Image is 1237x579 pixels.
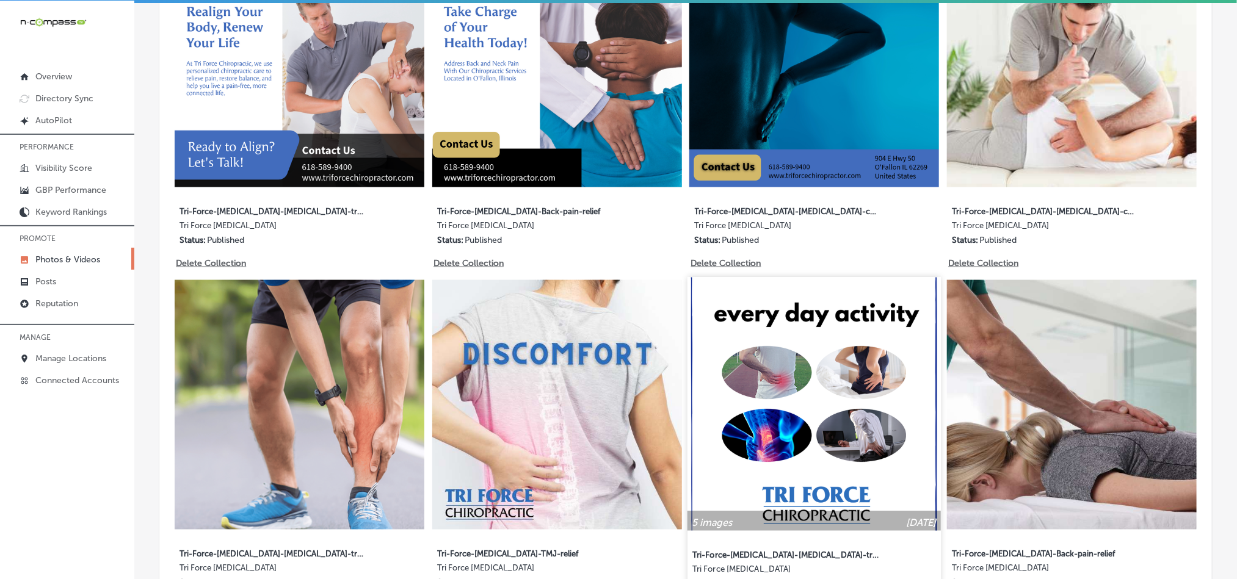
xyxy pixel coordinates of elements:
p: Delete Collection [691,258,760,268]
p: Photos & Videos [35,254,100,265]
label: Tri Force [MEDICAL_DATA] [437,564,623,578]
img: Collection thumbnail [432,280,682,530]
p: Manage Locations [35,353,106,364]
label: Tri-Force-[MEDICAL_DATA]-Back-pain-relief [952,542,1137,564]
label: Tri Force [MEDICAL_DATA] [952,564,1137,578]
p: Reputation [35,298,78,309]
label: Tri Force [MEDICAL_DATA] [180,564,365,578]
p: Visibility Score [35,163,92,173]
p: Delete Collection [176,258,245,268]
label: Tri-Force-[MEDICAL_DATA]-[MEDICAL_DATA]-treatment [180,542,365,564]
p: Status: [180,235,206,245]
label: Tri-Force-[MEDICAL_DATA]-TMJ-relief [437,542,623,564]
p: Keyword Rankings [35,207,107,217]
p: Published [465,235,502,245]
p: Posts [35,276,56,287]
p: Status: [952,235,978,245]
p: Delete Collection [948,258,1017,268]
p: Status: [437,235,463,245]
img: 660ab0bf-5cc7-4cb8-ba1c-48b5ae0f18e60NCTV_CLogo_TV_Black_-500x88.png [20,16,87,28]
p: Published [722,235,760,245]
p: Directory Sync [35,93,93,104]
p: Overview [35,71,72,82]
p: Status: [695,235,721,245]
p: Published [207,235,244,245]
img: Collection thumbnail [175,280,424,530]
label: Tri-Force-[MEDICAL_DATA]-[MEDICAL_DATA]-care [695,200,880,221]
p: [DATE] [907,517,937,529]
p: 5 images [692,517,732,529]
label: Tri-Force-[MEDICAL_DATA]-[MEDICAL_DATA]-care [952,200,1137,221]
img: Collection thumbnail [947,280,1197,530]
label: Tri Force [MEDICAL_DATA] [695,221,880,235]
label: Tri-Force-[MEDICAL_DATA]-[MEDICAL_DATA]-treatment [693,544,881,566]
label: Tri-Force-[MEDICAL_DATA]-Back-pain-relief [437,200,623,221]
p: AutoPilot [35,115,72,126]
label: Tri-Force-[MEDICAL_DATA]-[MEDICAL_DATA]-treatment [180,200,365,221]
p: Published [979,235,1017,245]
p: GBP Performance [35,185,106,195]
label: Tri Force [MEDICAL_DATA] [437,221,623,235]
label: Tri Force [MEDICAL_DATA] [952,221,1137,235]
label: Tri Force [MEDICAL_DATA] [180,221,365,235]
img: Collection thumbnail [687,278,941,531]
p: Connected Accounts [35,375,119,386]
p: Delete Collection [433,258,502,268]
